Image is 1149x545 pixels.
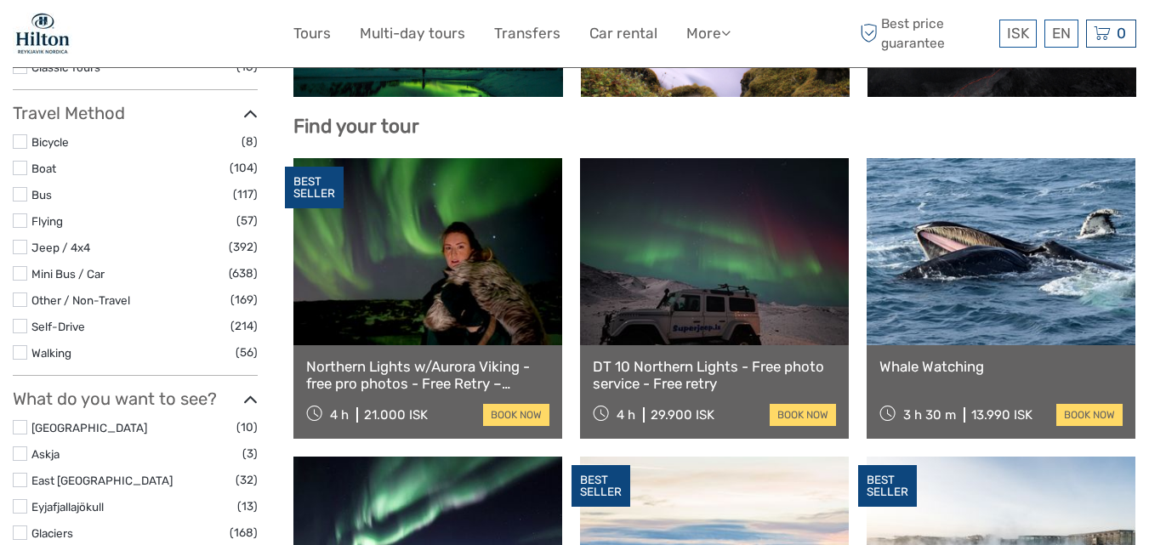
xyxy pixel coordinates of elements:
a: Transfers [494,21,560,46]
div: BEST SELLER [858,465,917,508]
span: (117) [233,185,258,204]
div: BEST SELLER [285,167,344,209]
div: 29.900 ISK [651,407,714,423]
span: 4 h [330,407,349,423]
span: (32) [236,470,258,490]
div: EN [1044,20,1078,48]
span: (169) [230,290,258,309]
a: Jeep / 4x4 [31,241,90,254]
a: East [GEOGRAPHIC_DATA] [31,474,173,487]
span: 0 [1114,25,1129,42]
a: Tours [293,21,331,46]
a: Eyjafjallajökull [31,500,104,514]
a: Mini Bus / Car [31,267,105,281]
span: (638) [229,264,258,283]
a: Glaciers [31,526,73,540]
h3: What do you want to see? [13,389,258,409]
a: Car rental [589,21,657,46]
span: ISK [1007,25,1029,42]
a: Whale Watching [879,358,1123,375]
h3: Travel Method [13,103,258,123]
a: Flying [31,214,63,228]
a: Walking [31,346,71,360]
a: Northern Lights w/Aurora Viking - free pro photos - Free Retry – minibus [306,358,549,393]
a: DT 10 Northern Lights - Free photo service - Free retry [593,358,836,393]
span: (8) [242,132,258,151]
span: (214) [230,316,258,336]
span: (13) [237,497,258,516]
a: [GEOGRAPHIC_DATA] [31,421,147,434]
a: Bicycle [31,135,69,149]
a: Multi-day tours [360,21,465,46]
a: book now [483,404,549,426]
a: book now [1056,404,1123,426]
p: We're away right now. Please check back later! [24,30,192,43]
img: 1846-e7c6c28a-36f7-44b6-aaf6-bfd1581794f2_logo_small.jpg [13,13,72,54]
span: Best price guarantee [856,14,995,52]
a: More [686,21,731,46]
span: (392) [229,237,258,257]
span: (168) [230,523,258,542]
a: Other / Non-Travel [31,293,130,307]
span: (56) [236,343,258,362]
span: (104) [230,158,258,178]
span: 3 h 30 m [903,407,956,423]
a: Boat [31,162,56,175]
span: (10) [236,417,258,437]
a: Bus [31,188,52,202]
button: Open LiveChat chat widget [196,26,216,47]
div: BEST SELLER [572,465,630,508]
a: book now [770,404,836,426]
span: (57) [236,211,258,230]
b: Find your tour [293,115,419,138]
span: (3) [242,444,258,463]
div: 13.990 ISK [971,407,1032,423]
div: 21.000 ISK [364,407,428,423]
a: Askja [31,447,60,461]
a: Self-Drive [31,320,85,333]
a: Classic Tours [31,60,100,74]
span: 4 h [617,407,635,423]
